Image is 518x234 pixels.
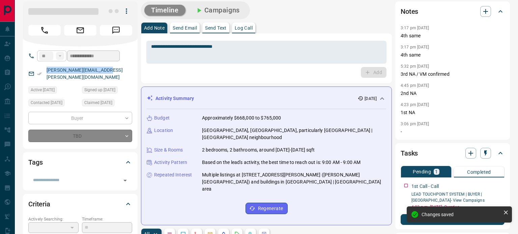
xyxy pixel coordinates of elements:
[202,146,315,154] p: 2 bedrooms, 2 bathrooms, around [DATE]-[DATE] sqft
[365,96,377,102] p: [DATE]
[28,99,79,108] div: Tue Sep 09 2025
[246,203,288,214] button: Regenerate
[144,26,165,30] p: Add Note
[401,32,505,39] p: 4th same
[28,216,79,222] p: Actively Searching:
[28,196,132,212] div: Criteria
[401,71,505,78] p: 3rd NA / VM confirmed
[173,26,197,30] p: Send Email
[401,52,505,59] p: 4th same
[401,26,429,30] p: 3:17 pm [DATE]
[413,169,431,174] p: Pending
[154,146,183,154] p: Size & Rooms
[28,130,132,142] div: TBD
[401,83,429,88] p: 4:45 pm [DATE]
[401,122,429,126] p: 3:06 pm [DATE]
[28,25,61,36] span: Call
[28,199,50,209] h2: Criteria
[202,171,386,193] p: Multiple listings at [STREET_ADDRESS][PERSON_NAME] ([PERSON_NAME][GEOGRAPHIC_DATA]) and buildings...
[188,5,247,16] button: Campaigns
[411,204,505,210] p: 4:23 p.m. [DATE] - Overdue
[31,87,55,93] span: Active [DATE]
[28,112,132,124] div: Buyer
[120,176,130,185] button: Open
[154,159,187,166] p: Activity Pattern
[147,92,386,105] div: Activity Summary[DATE]
[401,3,505,20] div: Notes
[31,99,62,106] span: Contacted [DATE]
[64,25,96,36] span: Email
[401,128,505,135] p: -
[401,145,505,161] div: Tasks
[401,148,418,159] h2: Tasks
[401,109,505,116] p: 1st NA
[467,170,491,174] p: Completed
[100,25,132,36] span: Message
[37,71,42,76] svg: Email Verified
[401,6,418,17] h2: Notes
[82,99,132,108] div: Tue Sep 09 2025
[202,159,361,166] p: Based on the lead's activity, the best time to reach out is: 9:00 AM - 9:00 AM
[401,102,429,107] p: 4:23 pm [DATE]
[47,67,123,80] a: [PERSON_NAME][EMAIL_ADDRESS][PERSON_NAME][DOMAIN_NAME]
[202,114,281,122] p: Approximately $668,000 to $765,000
[154,171,192,178] p: Repeated Interest
[205,26,227,30] p: Send Text
[154,114,170,122] p: Budget
[411,183,439,190] p: 1st Call - Call
[28,86,79,96] div: Tue Sep 09 2025
[435,169,438,174] p: 1
[28,157,42,168] h2: Tags
[155,95,194,102] p: Activity Summary
[235,26,253,30] p: Log Call
[144,5,185,16] button: Timeline
[82,216,132,222] p: Timeframe:
[84,87,115,93] span: Signed up [DATE]
[82,86,132,96] div: Tue Sep 09 2025
[401,45,429,49] p: 3:17 pm [DATE]
[401,214,505,225] button: New Task
[401,90,505,97] p: 2nd NA
[84,99,112,106] span: Claimed [DATE]
[401,64,429,69] p: 5:32 pm [DATE]
[28,154,132,170] div: Tags
[154,127,173,134] p: Location
[411,192,485,203] a: LEAD TOUCHPOINT SYSTEM | BUYER | [GEOGRAPHIC_DATA]- View Campaigns
[202,127,386,141] p: [GEOGRAPHIC_DATA], [GEOGRAPHIC_DATA], particularly [GEOGRAPHIC_DATA] | [GEOGRAPHIC_DATA] neighbou...
[422,212,500,217] div: Changes saved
